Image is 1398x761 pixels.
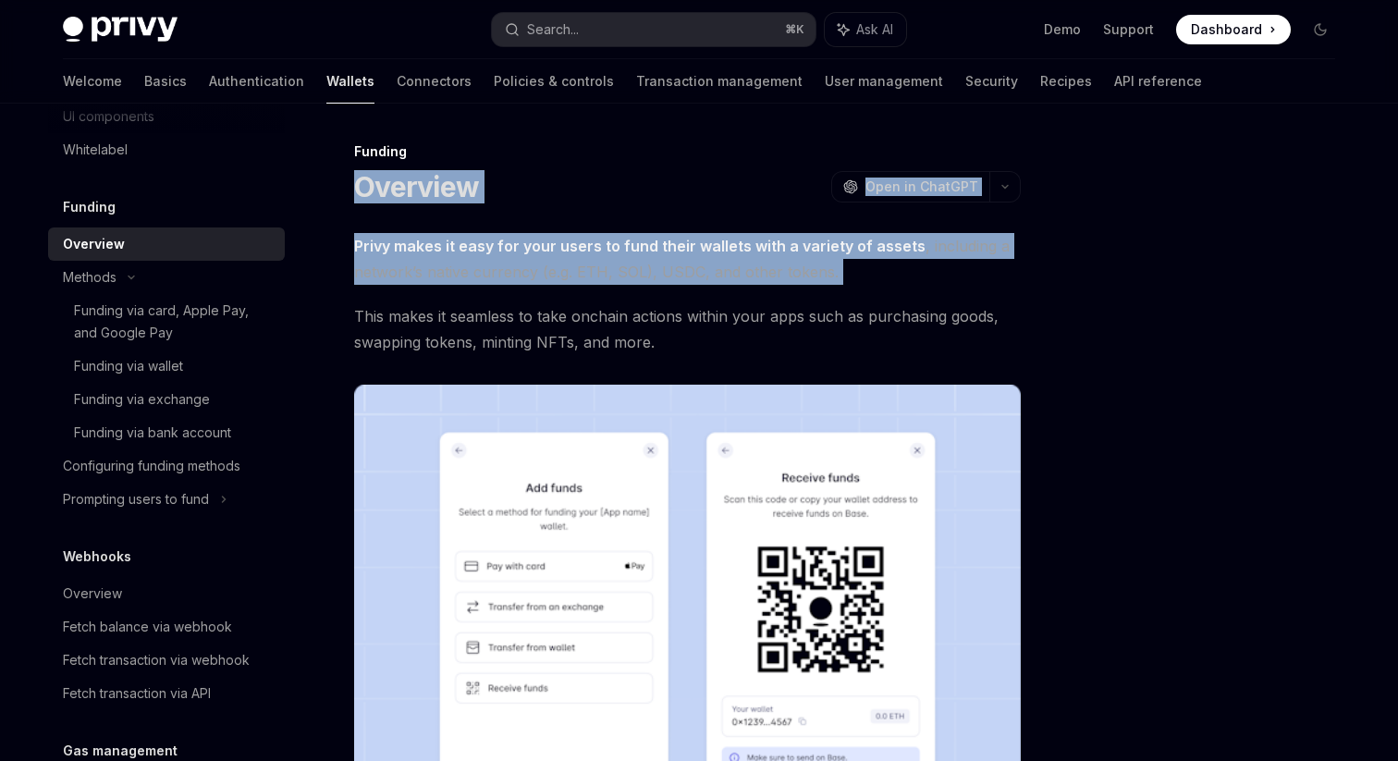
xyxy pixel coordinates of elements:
[1176,15,1291,44] a: Dashboard
[1040,59,1092,104] a: Recipes
[1103,20,1154,39] a: Support
[209,59,304,104] a: Authentication
[63,546,131,568] h5: Webhooks
[63,682,211,705] div: Fetch transaction via API
[636,59,803,104] a: Transaction management
[865,178,978,196] span: Open in ChatGPT
[63,17,178,43] img: dark logo
[48,644,285,677] a: Fetch transaction via webhook
[48,449,285,483] a: Configuring funding methods
[63,233,125,255] div: Overview
[1306,15,1335,44] button: Toggle dark mode
[48,577,285,610] a: Overview
[354,170,479,203] h1: Overview
[856,20,893,39] span: Ask AI
[63,583,122,605] div: Overview
[354,142,1021,161] div: Funding
[1114,59,1202,104] a: API reference
[63,455,240,477] div: Configuring funding methods
[63,266,116,288] div: Methods
[144,59,187,104] a: Basics
[48,610,285,644] a: Fetch balance via webhook
[63,196,116,218] h5: Funding
[1044,20,1081,39] a: Demo
[63,616,232,638] div: Fetch balance via webhook
[74,422,231,444] div: Funding via bank account
[48,383,285,416] a: Funding via exchange
[831,171,989,203] button: Open in ChatGPT
[354,237,926,255] strong: Privy makes it easy for your users to fund their wallets with a variety of assets
[965,59,1018,104] a: Security
[63,59,122,104] a: Welcome
[63,488,209,510] div: Prompting users to fund
[397,59,472,104] a: Connectors
[48,350,285,383] a: Funding via wallet
[326,59,374,104] a: Wallets
[48,133,285,166] a: Whitelabel
[825,13,906,46] button: Ask AI
[74,300,274,344] div: Funding via card, Apple Pay, and Google Pay
[1191,20,1262,39] span: Dashboard
[492,13,815,46] button: Search...⌘K
[785,22,804,37] span: ⌘ K
[825,59,943,104] a: User management
[527,18,579,41] div: Search...
[48,294,285,350] a: Funding via card, Apple Pay, and Google Pay
[48,677,285,710] a: Fetch transaction via API
[48,416,285,449] a: Funding via bank account
[354,233,1021,285] span: , including a network’s native currency (e.g. ETH, SOL), USDC, and other tokens.
[63,139,128,161] div: Whitelabel
[494,59,614,104] a: Policies & controls
[354,303,1021,355] span: This makes it seamless to take onchain actions within your apps such as purchasing goods, swappin...
[74,388,210,411] div: Funding via exchange
[63,649,250,671] div: Fetch transaction via webhook
[48,227,285,261] a: Overview
[74,355,183,377] div: Funding via wallet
